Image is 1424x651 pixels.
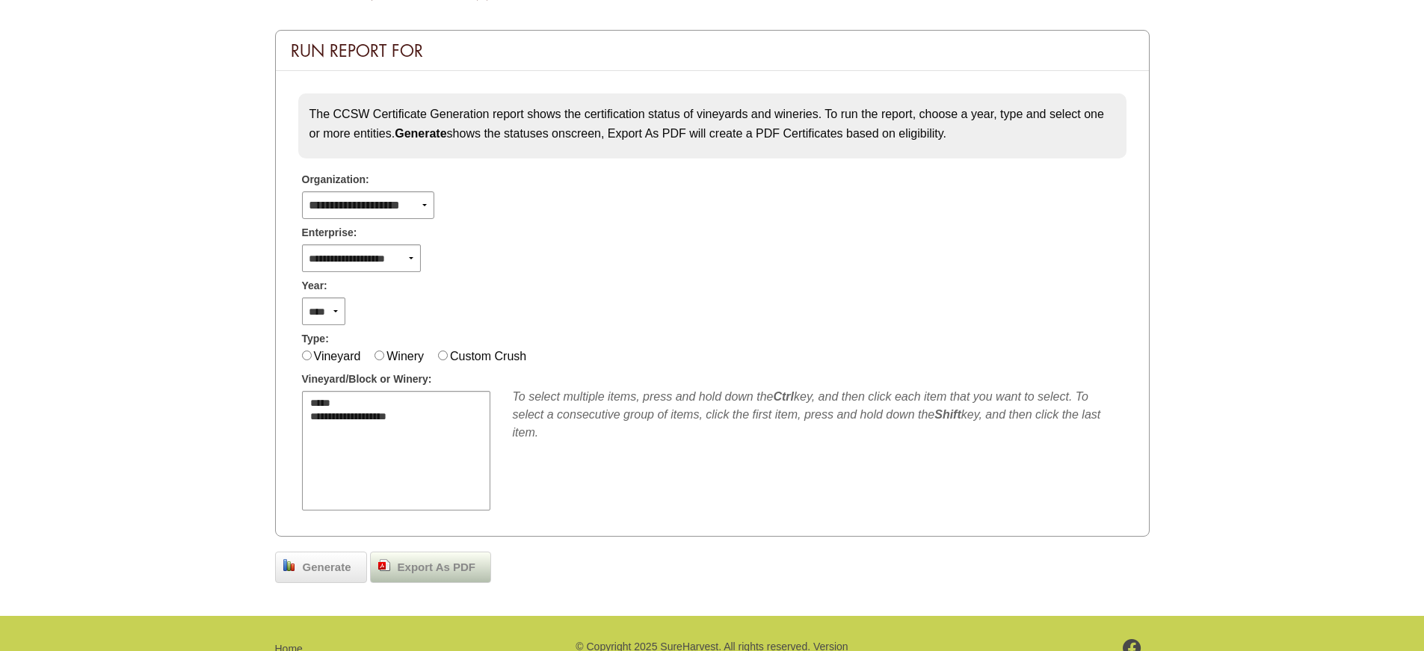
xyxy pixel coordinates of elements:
b: Ctrl [773,390,794,403]
span: Export As PDF [390,559,483,576]
b: Shift [934,408,961,421]
span: Organization: [302,172,369,188]
div: Run Report For [276,31,1149,71]
label: Winery [386,350,424,362]
span: Vineyard/Block or Winery: [302,371,432,387]
img: doc_pdf.png [378,559,390,571]
span: Year: [302,278,327,294]
label: Custom Crush [450,350,526,362]
p: The CCSW Certificate Generation report shows the certification status of vineyards and wineries. ... [309,105,1115,143]
span: Type: [302,331,329,347]
strong: Generate [395,127,446,140]
span: Enterprise: [302,225,357,241]
div: To select multiple items, press and hold down the key, and then click each item that you want to ... [513,388,1123,442]
a: Generate [275,552,367,583]
span: Generate [295,559,359,576]
a: Export As PDF [370,552,491,583]
label: Vineyard [314,350,361,362]
img: chart_bar.png [283,559,295,571]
